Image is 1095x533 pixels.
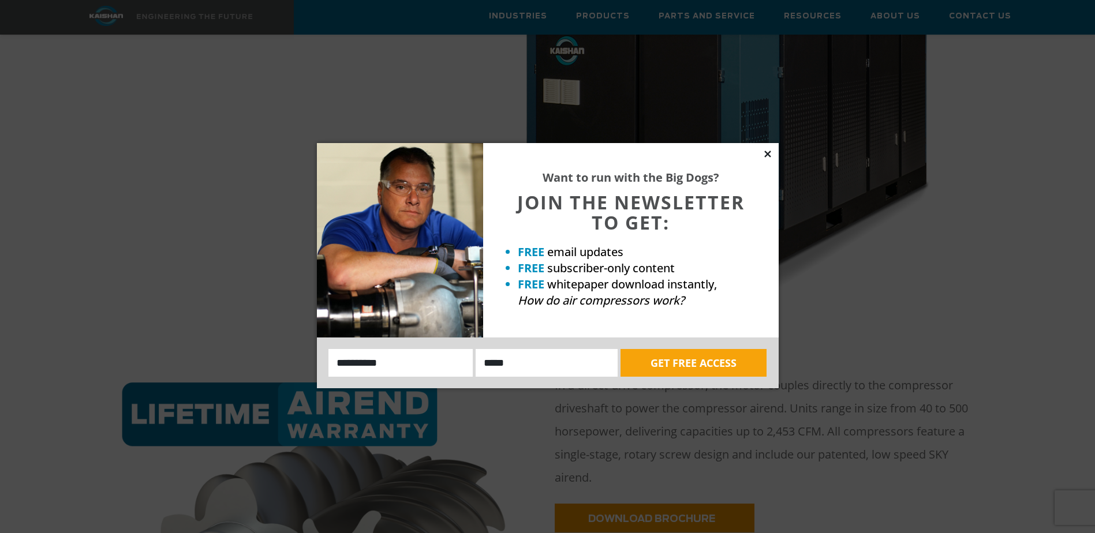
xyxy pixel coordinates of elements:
[763,149,773,159] button: Close
[547,260,675,276] span: subscriber-only content
[547,244,623,260] span: email updates
[621,349,767,377] button: GET FREE ACCESS
[328,349,473,377] input: Name:
[547,276,717,292] span: whitepaper download instantly,
[518,276,544,292] strong: FREE
[518,292,685,308] em: How do air compressors work?
[518,260,544,276] strong: FREE
[543,170,719,185] strong: Want to run with the Big Dogs?
[517,190,745,235] span: JOIN THE NEWSLETTER TO GET:
[518,244,544,260] strong: FREE
[476,349,618,377] input: Email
